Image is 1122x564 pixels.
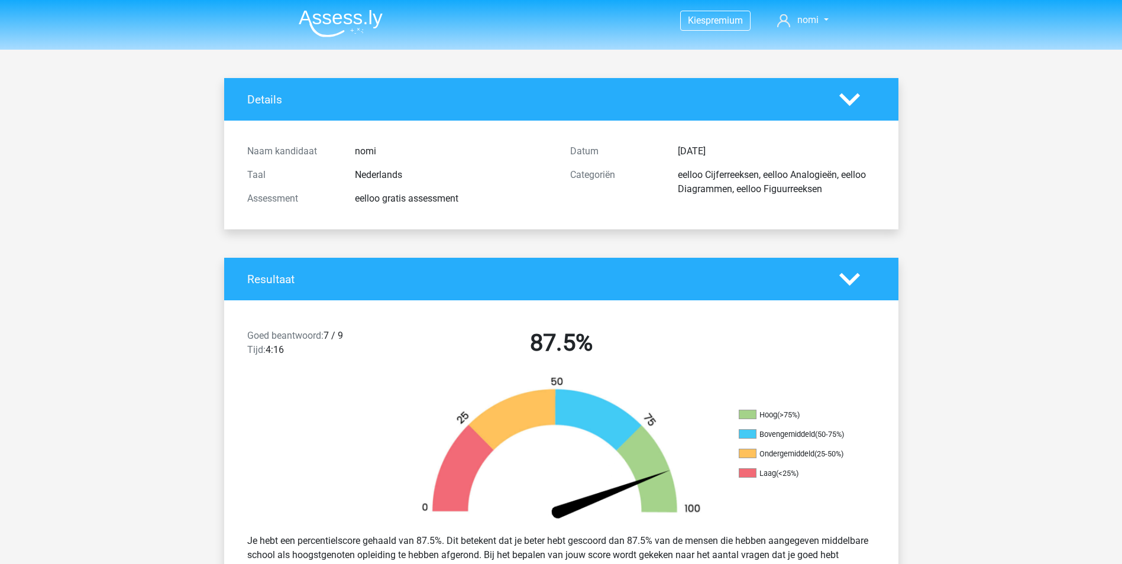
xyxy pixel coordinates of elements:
[814,449,843,458] div: (25-50%)
[247,344,266,355] span: Tijd:
[797,14,819,25] span: nomi
[346,168,561,182] div: Nederlands
[776,469,798,478] div: (<25%)
[561,144,669,158] div: Datum
[706,15,743,26] span: premium
[815,430,844,439] div: (50-75%)
[688,15,706,26] span: Kies
[346,144,561,158] div: nomi
[739,410,857,420] li: Hoog
[772,13,833,27] a: nomi
[409,329,714,357] h2: 87.5%
[238,144,346,158] div: Naam kandidaat
[669,144,884,158] div: [DATE]
[561,168,669,196] div: Categoriën
[299,9,383,37] img: Assessly
[247,330,324,341] span: Goed beantwoord:
[739,449,857,459] li: Ondergemiddeld
[669,168,884,196] div: eelloo Cijferreeksen, eelloo Analogieën, eelloo Diagrammen, eelloo Figuurreeksen
[238,168,346,182] div: Taal
[238,192,346,206] div: Assessment
[739,468,857,479] li: Laag
[346,192,561,206] div: eelloo gratis assessment
[238,329,400,362] div: 7 / 9 4:16
[739,429,857,440] li: Bovengemiddeld
[777,410,800,419] div: (>75%)
[247,273,822,286] h4: Resultaat
[681,12,750,28] a: Kiespremium
[247,93,822,106] h4: Details
[402,376,721,524] img: 88.3ef8f83e0fc4.png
